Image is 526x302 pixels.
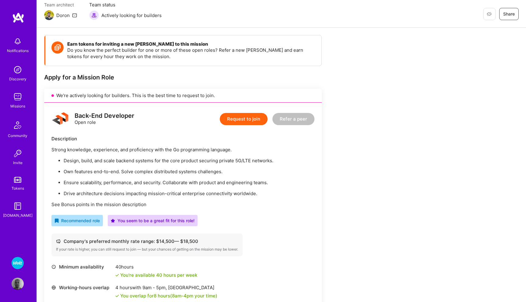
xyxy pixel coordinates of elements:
i: icon Cash [56,239,61,244]
div: Apply for a Mission Role [44,73,322,81]
i: icon PurpleStar [111,219,115,223]
i: icon Check [115,273,119,277]
div: Missions [10,103,25,109]
span: 8am - 4pm [172,293,193,299]
div: Back-End Developer [75,113,134,119]
img: Team Architect [44,10,54,20]
span: Actively looking for builders [101,12,162,19]
span: Share [503,11,515,17]
div: If your rate is higher, you can still request to join — but your chances of getting on the missio... [56,247,238,252]
button: Share [499,8,519,20]
div: You seem to be a great fit for this role! [111,217,195,224]
img: Wolt - Fintech: Payments Expansion Team [12,257,24,269]
p: Drive architecture decisions impacting mission-critical enterprise connectivity worldwide. [64,190,314,197]
div: Community [8,132,27,139]
img: Token icon [51,41,64,54]
p: Do you know the perfect builder for one or more of these open roles? Refer a new [PERSON_NAME] an... [67,47,315,60]
div: [DOMAIN_NAME] [3,212,33,219]
div: You're available 40 hours per week [115,272,197,278]
i: icon RecommendedBadge [54,219,59,223]
div: Open role [75,113,134,125]
h4: Earn tokens for inviting a new [PERSON_NAME] to this mission [67,41,315,47]
img: discovery [12,64,24,76]
i: icon Mail [72,13,77,18]
a: User Avatar [10,278,25,290]
span: Team status [89,2,162,8]
span: Team architect [44,2,77,8]
img: User Avatar [12,278,24,290]
button: Refer a peer [272,113,314,125]
div: Description [51,135,314,142]
img: Invite [12,147,24,160]
div: Working-hours overlap [51,284,112,291]
p: Ensure scalability, performance, and security. Collaborate with product and engineering teams. [64,179,314,186]
div: Minimum availability [51,264,112,270]
div: 4 hours with [GEOGRAPHIC_DATA] [115,284,217,291]
div: We’re actively looking for builders. This is the best time to request to join. [44,89,322,103]
button: Request to join [220,113,268,125]
img: Actively looking for builders [89,10,99,20]
i: icon EyeClosed [487,12,492,16]
p: See Bonus points in the mission description [51,201,314,208]
p: Strong knowledge, experience, and proficiency with the Go programming language. [51,146,314,153]
a: Wolt - Fintech: Payments Expansion Team [10,257,25,269]
i: icon World [51,285,56,290]
div: 40 hours [115,264,197,270]
div: Doron [56,12,70,19]
div: Tokens [12,185,24,191]
div: Recommended role [54,217,100,224]
img: logo [51,110,70,128]
div: You overlap for 8 hours ( your time) [120,293,217,299]
img: Community [10,118,25,132]
div: Company's preferred monthly rate range: $ 14,500 — $ 18,500 [56,238,238,244]
div: Notifications [7,47,29,54]
img: logo [12,12,24,23]
p: Own features end-to-end. Solve complex distributed systems challenges. [64,168,314,175]
div: Invite [13,160,23,166]
img: teamwork [12,91,24,103]
img: guide book [12,200,24,212]
i: icon Clock [51,265,56,269]
i: icon Check [115,294,119,298]
p: Design, build, and scale backend systems for the core product securing private 5G/LTE networks. [64,157,314,164]
img: tokens [14,177,21,183]
img: bell [12,35,24,47]
span: 9am - 5pm , [141,285,168,290]
div: Discovery [9,76,26,82]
